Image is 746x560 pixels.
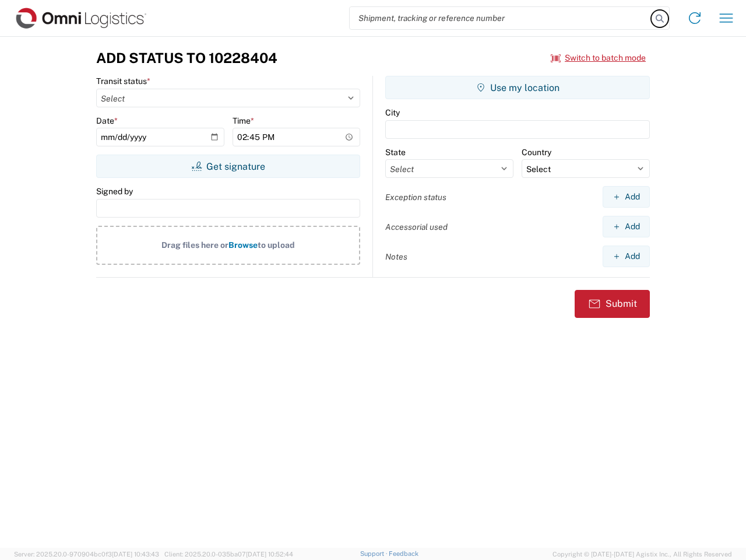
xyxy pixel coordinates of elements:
[14,551,159,558] span: Server: 2025.20.0-970904bc0f3
[603,216,650,237] button: Add
[385,107,400,118] label: City
[385,251,407,262] label: Notes
[385,222,448,232] label: Accessorial used
[603,186,650,208] button: Add
[522,147,551,157] label: Country
[575,290,650,318] button: Submit
[161,240,228,250] span: Drag files here or
[96,116,118,126] label: Date
[112,551,159,558] span: [DATE] 10:43:43
[385,76,650,99] button: Use my location
[96,186,133,197] label: Signed by
[96,50,277,66] h3: Add Status to 10228404
[350,7,652,29] input: Shipment, tracking or reference number
[164,551,293,558] span: Client: 2025.20.0-035ba07
[246,551,293,558] span: [DATE] 10:52:44
[385,147,406,157] label: State
[233,116,254,126] label: Time
[258,240,295,250] span: to upload
[96,76,150,86] label: Transit status
[553,549,732,559] span: Copyright © [DATE]-[DATE] Agistix Inc., All Rights Reserved
[96,155,360,178] button: Get signature
[360,550,389,557] a: Support
[385,192,446,202] label: Exception status
[603,246,650,267] button: Add
[228,240,258,250] span: Browse
[551,48,646,68] button: Switch to batch mode
[389,550,418,557] a: Feedback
